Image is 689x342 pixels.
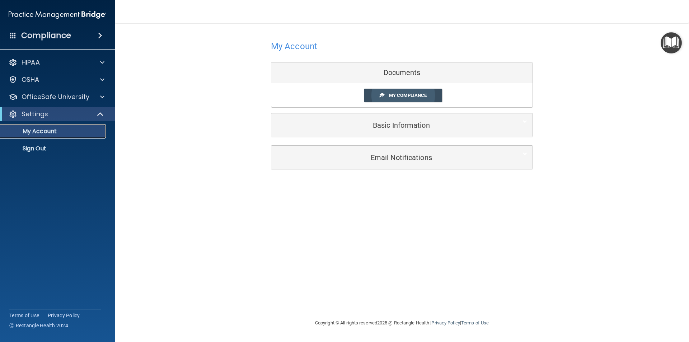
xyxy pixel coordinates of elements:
[277,117,527,133] a: Basic Information
[271,62,533,83] div: Documents
[5,128,103,135] p: My Account
[22,110,48,118] p: Settings
[9,58,104,67] a: HIPAA
[9,322,68,329] span: Ⓒ Rectangle Health 2024
[22,93,89,101] p: OfficeSafe University
[277,149,527,165] a: Email Notifications
[9,8,106,22] img: PMB logo
[277,154,505,161] h5: Email Notifications
[389,93,427,98] span: My Compliance
[48,312,80,319] a: Privacy Policy
[461,320,489,325] a: Terms of Use
[661,32,682,53] button: Open Resource Center
[5,145,103,152] p: Sign Out
[22,58,40,67] p: HIPAA
[21,31,71,41] h4: Compliance
[9,110,104,118] a: Settings
[271,42,317,51] h4: My Account
[277,121,505,129] h5: Basic Information
[565,291,680,320] iframe: Drift Widget Chat Controller
[9,75,104,84] a: OSHA
[9,312,39,319] a: Terms of Use
[22,75,39,84] p: OSHA
[271,311,533,334] div: Copyright © All rights reserved 2025 @ Rectangle Health | |
[431,320,460,325] a: Privacy Policy
[9,93,104,101] a: OfficeSafe University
